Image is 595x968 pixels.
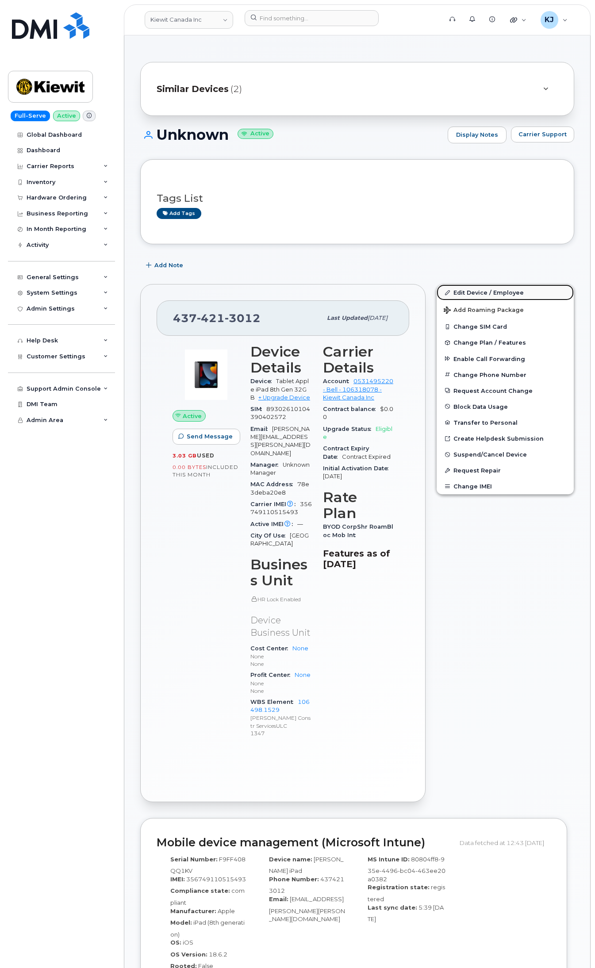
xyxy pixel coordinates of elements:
[250,714,312,729] p: [PERSON_NAME] Constr ServicesULC
[323,489,393,521] h3: Rate Plan
[209,951,227,958] span: 18.6.2
[368,883,430,891] label: Registration state:
[250,557,312,588] h3: Business Unit
[323,378,393,401] a: 0531495220 - Bell - 106318078 - Kiewit Canada Inc
[250,653,312,660] p: None
[250,501,300,507] span: Carrier IMEI
[437,334,574,350] button: Change Plan / Features
[173,429,240,445] button: Send Message
[157,83,229,96] span: Similar Devices
[323,406,380,412] span: Contract balance
[250,481,297,488] span: MAC Address
[140,127,443,142] h1: Unknown
[269,895,345,922] span: [EMAIL_ADDRESS][PERSON_NAME][PERSON_NAME][DOMAIN_NAME]
[368,904,444,923] span: 5:39 [DATE]
[225,311,261,325] span: 3012
[250,595,312,603] p: HR Lock Enabled
[250,481,309,496] span: 78e3deba20e8
[173,453,197,459] span: 3.03 GB
[250,521,297,527] span: Active IMEI
[437,319,574,334] button: Change SIM Card
[238,129,273,139] small: Active
[183,412,202,420] span: Active
[250,680,312,687] p: None
[170,950,207,959] label: OS Version:
[170,907,216,915] label: Manufacturer:
[295,672,311,678] a: None
[437,462,574,478] button: Request Repair
[170,887,230,895] label: Compliance state:
[437,430,574,446] a: Create Helpdesk Submission
[453,355,525,362] span: Enable Call Forwarding
[173,311,261,325] span: 437
[368,856,445,883] span: 80804ff8-935e-4496-bc04-463ee20a0382
[140,257,191,273] button: Add Note
[250,406,266,412] span: SIM
[323,445,369,460] span: Contract Expiry Date
[173,464,206,470] span: 0.00 Bytes
[218,907,235,914] span: Apple
[368,315,388,321] span: [DATE]
[157,208,201,219] a: Add tags
[437,367,574,383] button: Change Phone Number
[437,300,574,319] button: Add Roaming Package
[297,521,303,527] span: —
[250,730,312,737] p: 1347
[437,399,574,415] button: Block Data Usage
[342,453,391,460] span: Contract Expired
[292,645,308,652] a: None
[250,614,312,639] p: Device Business Unit
[170,918,192,927] label: Model:
[258,394,310,401] a: + Upgrade Device
[230,83,242,96] span: (2)
[170,875,185,883] label: IMEI:
[250,645,292,652] span: Cost Center
[197,452,215,459] span: used
[437,478,574,494] button: Change IMEI
[250,699,298,705] span: WBS Element
[157,837,453,849] h2: Mobile device management (Microsoft Intune)
[448,127,507,143] a: Display Notes
[323,548,393,569] h3: Features as of [DATE]
[437,446,574,462] button: Suspend/Cancel Device
[444,307,524,315] span: Add Roaming Package
[323,523,393,538] span: BYOD CorpShr RoamBloc Mob Int
[250,461,283,468] span: Manager
[157,193,558,204] h3: Tags List
[180,348,233,401] img: image20231002-3703462-1u43ywx.jpeg
[183,939,193,946] span: iOS
[250,378,276,384] span: Device
[250,426,272,432] span: Email
[437,351,574,367] button: Enable Call Forwarding
[250,687,312,695] p: None
[323,426,376,432] span: Upgrade Status
[250,672,295,678] span: Profit Center
[250,426,311,457] span: [PERSON_NAME][EMAIL_ADDRESS][PERSON_NAME][DOMAIN_NAME]
[250,378,309,401] span: Tablet Apple iPad 8th Gen 32GB
[323,465,393,472] span: Initial Activation Date
[323,378,353,384] span: Account
[250,532,290,539] span: City Of Use
[269,875,319,883] label: Phone Number:
[511,127,574,142] button: Carrier Support
[170,855,218,864] label: Serial Number:
[323,473,342,480] span: [DATE]
[269,895,288,903] label: Email:
[437,415,574,430] button: Transfer to Personal
[250,660,312,668] p: None
[170,938,181,947] label: OS:
[197,311,225,325] span: 421
[187,432,233,441] span: Send Message
[453,339,526,346] span: Change Plan / Features
[327,315,368,321] span: Last updated
[453,451,527,458] span: Suspend/Cancel Device
[437,284,574,300] a: Edit Device / Employee
[460,834,551,851] div: Data fetched at 12:43 [DATE]
[323,344,393,376] h3: Carrier Details
[368,903,417,912] label: Last sync date:
[186,876,246,883] span: 356749110515493
[170,919,245,938] span: iPad (8th generation)
[368,855,410,864] label: MS Intune ID:
[154,261,183,269] span: Add Note
[437,383,574,399] button: Request Account Change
